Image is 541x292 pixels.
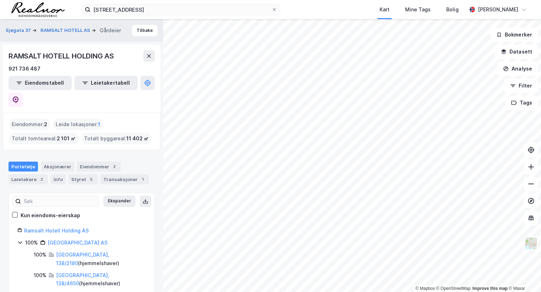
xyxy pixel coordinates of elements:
[9,133,78,144] div: Totalt tomteareal :
[41,162,74,172] div: Aksjonærer
[53,119,103,130] div: Leide lokasjoner :
[405,5,431,14] div: Mine Tags
[495,45,538,59] button: Datasett
[98,120,100,129] span: 1
[100,26,121,35] div: Gårdeier
[505,96,538,110] button: Tags
[34,251,46,259] div: 100%
[56,271,146,288] div: ( hjemmelshaver )
[103,196,136,207] button: Ekspander
[38,176,45,183] div: 2
[24,228,89,234] a: Ramsalt Hotell Holding AS
[34,271,46,280] div: 100%
[9,119,50,130] div: Eiendommer :
[56,251,146,268] div: ( hjemmelshaver )
[473,286,508,291] a: Improve this map
[478,5,518,14] div: [PERSON_NAME]
[506,258,541,292] iframe: Chat Widget
[11,2,65,17] img: realnor-logo.934646d98de889bb5806.png
[68,174,98,184] div: Styret
[44,120,47,129] span: 2
[9,162,38,172] div: Portefølje
[380,5,390,14] div: Kart
[21,211,80,220] div: Kun eiendoms-eierskap
[56,272,109,287] a: [GEOGRAPHIC_DATA], 138/4650
[21,196,99,207] input: Søk
[9,76,72,90] button: Eiendomstabell
[88,176,95,183] div: 5
[100,174,149,184] div: Transaksjoner
[111,163,118,170] div: 2
[9,50,115,62] div: RAMSALT HOTELL HOLDING AS
[504,79,538,93] button: Filter
[139,176,146,183] div: 1
[436,286,471,291] a: OpenStreetMap
[74,76,138,90] button: Leietakertabell
[81,133,151,144] div: Totalt byggareal :
[446,5,459,14] div: Bolig
[132,25,158,36] button: Tilbake
[497,62,538,76] button: Analyse
[9,174,48,184] div: Leietakere
[77,162,121,172] div: Eiendommer
[40,27,92,34] button: RAMSALT HOTELL AS
[9,64,40,73] div: 921 736 487
[51,174,66,184] div: Info
[490,28,538,42] button: Bokmerker
[90,4,271,15] input: Søk på adresse, matrikkel, gårdeiere, leietakere eller personer
[56,252,109,266] a: [GEOGRAPHIC_DATA], 138/2180
[126,134,149,143] span: 11 402 ㎡
[415,286,435,291] a: Mapbox
[57,134,76,143] span: 2 101 ㎡
[506,258,541,292] div: Kontrollprogram for chat
[25,238,38,247] div: 100%
[524,237,538,250] img: Z
[48,240,107,246] a: [GEOGRAPHIC_DATA] AS
[6,27,32,34] button: Sjøgata 37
